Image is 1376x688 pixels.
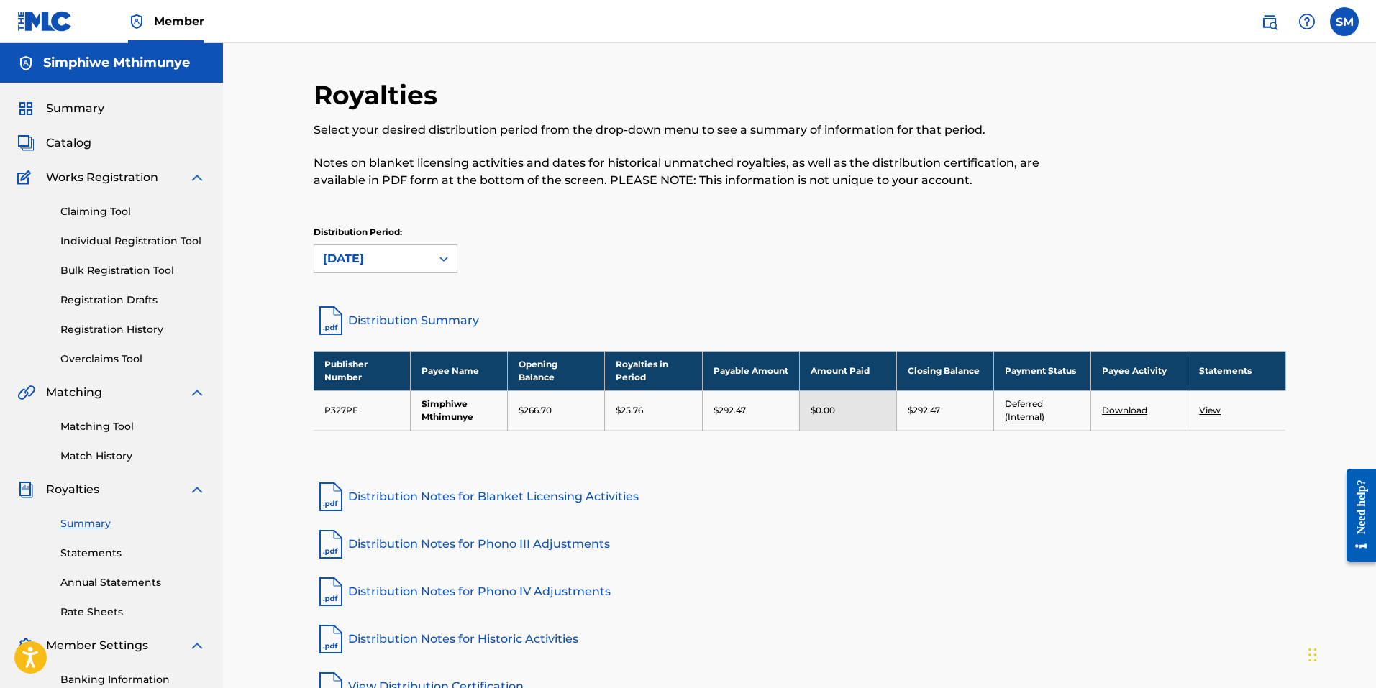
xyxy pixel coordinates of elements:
a: Registration Drafts [60,293,206,308]
a: Annual Statements [60,575,206,590]
a: Registration History [60,322,206,337]
p: $0.00 [811,404,835,417]
img: pdf [314,480,348,514]
a: SummarySummary [17,100,104,117]
span: Member Settings [46,637,148,654]
th: Royalties in Period [605,351,702,390]
img: expand [188,637,206,654]
iframe: Chat Widget [1304,619,1376,688]
div: [DATE] [323,250,422,267]
img: expand [188,169,206,186]
span: Member [154,13,204,29]
p: $292.47 [714,404,746,417]
a: Banking Information [60,672,206,687]
span: Matching [46,384,102,401]
span: Royalties [46,481,99,498]
th: Amount Paid [799,351,896,390]
div: Help [1293,7,1321,36]
td: P327PE [314,390,411,430]
a: Distribution Notes for Blanket Licensing Activities [314,480,1286,514]
a: Distribution Summary [314,303,1286,338]
div: User Menu [1330,7,1359,36]
a: Distribution Notes for Phono IV Adjustments [314,574,1286,609]
img: expand [188,481,206,498]
p: $25.76 [616,404,643,417]
iframe: Resource Center [1336,457,1376,573]
img: Works Registration [17,169,36,186]
img: distribution-summary-pdf [314,303,348,338]
img: Catalog [17,134,35,152]
img: Summary [17,100,35,117]
img: Royalties [17,481,35,498]
a: Deferred (Internal) [1005,398,1044,422]
a: Overclaims Tool [60,352,206,367]
a: Match History [60,449,206,464]
a: Public Search [1255,7,1284,36]
img: pdf [314,574,348,609]
h5: Simphiwe Mthimunye [43,55,190,71]
th: Payee Activity [1091,351,1188,390]
th: Publisher Number [314,351,411,390]
a: Download [1102,405,1147,416]
img: Member Settings [17,637,35,654]
img: MLC Logo [17,11,73,32]
p: $292.47 [908,404,940,417]
a: Claiming Tool [60,204,206,219]
img: Top Rightsholder [128,13,145,30]
a: Distribution Notes for Phono III Adjustments [314,527,1286,561]
p: Select your desired distribution period from the drop-down menu to see a summary of information f... [314,121,1062,139]
p: Distribution Period: [314,226,457,239]
p: $266.70 [519,404,552,417]
img: pdf [314,527,348,561]
img: search [1261,13,1278,30]
a: Individual Registration Tool [60,234,206,249]
th: Payable Amount [702,351,799,390]
img: pdf [314,622,348,656]
a: Bulk Registration Tool [60,263,206,278]
span: Works Registration [46,169,158,186]
th: Statements [1188,351,1285,390]
a: View [1199,405,1221,416]
p: Notes on blanket licensing activities and dates for historical unmatched royalties, as well as th... [314,155,1062,189]
a: CatalogCatalog [17,134,91,152]
h2: Royalties [314,79,445,111]
a: Summary [60,516,206,531]
th: Opening Balance [508,351,605,390]
a: Matching Tool [60,419,206,434]
a: Distribution Notes for Historic Activities [314,622,1286,656]
th: Payee Name [411,351,508,390]
a: Statements [60,546,206,561]
img: expand [188,384,206,401]
span: Summary [46,100,104,117]
img: Accounts [17,55,35,72]
a: Rate Sheets [60,605,206,620]
th: Payment Status [993,351,1090,390]
span: Catalog [46,134,91,152]
div: Drag [1308,633,1317,676]
img: Matching [17,384,35,401]
img: help [1298,13,1316,30]
th: Closing Balance [896,351,993,390]
td: Simphiwe Mthimunye [411,390,508,430]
